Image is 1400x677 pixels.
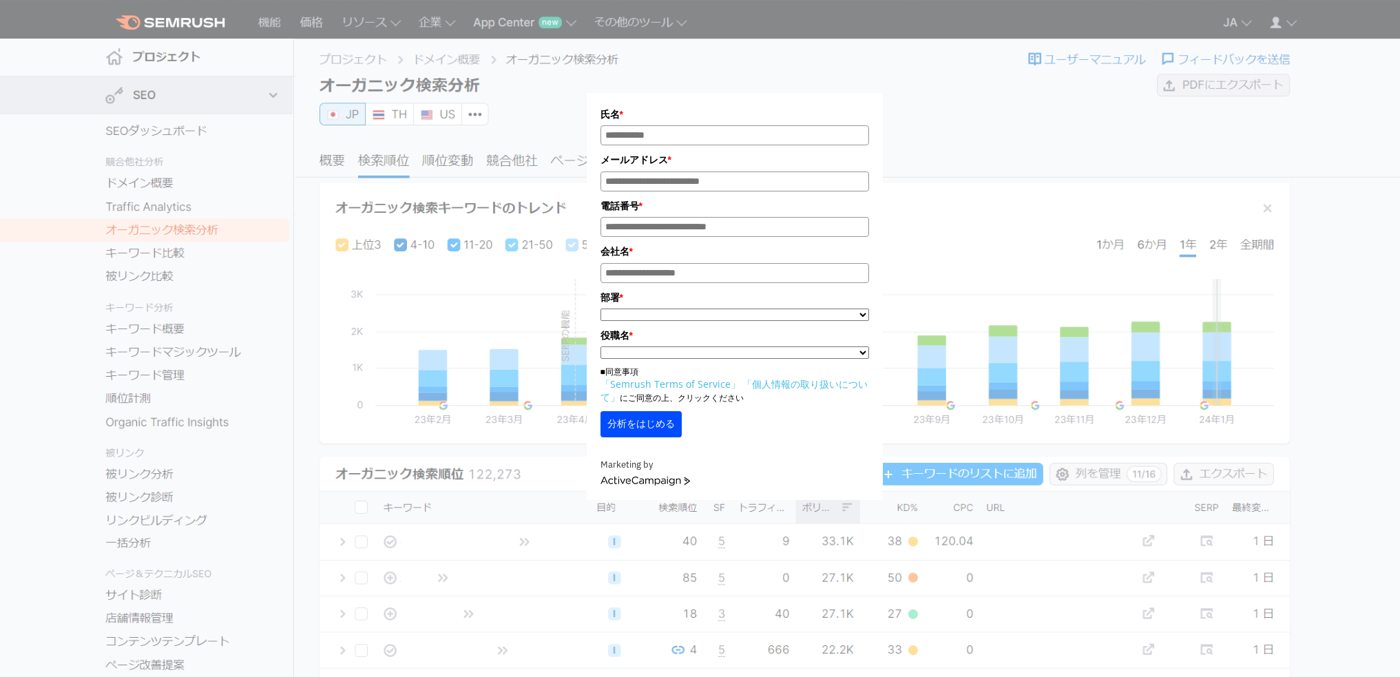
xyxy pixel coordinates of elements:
label: 電話番号 [600,198,869,213]
p: ■同意事項 にご同意の上、クリックください [600,366,869,404]
label: 氏名 [600,107,869,122]
div: Marketing by [600,458,869,472]
a: 「個人情報の取り扱いについて」 [600,377,868,404]
label: メールアドレス [600,152,869,167]
button: 分析をはじめる [600,411,682,437]
a: 「Semrush Terms of Service」 [600,377,740,390]
img: npw-badge-icon-locked.svg [849,130,860,141]
label: 会社名 [600,244,869,259]
label: 役職名 [600,328,869,343]
label: 部署 [600,290,869,305]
